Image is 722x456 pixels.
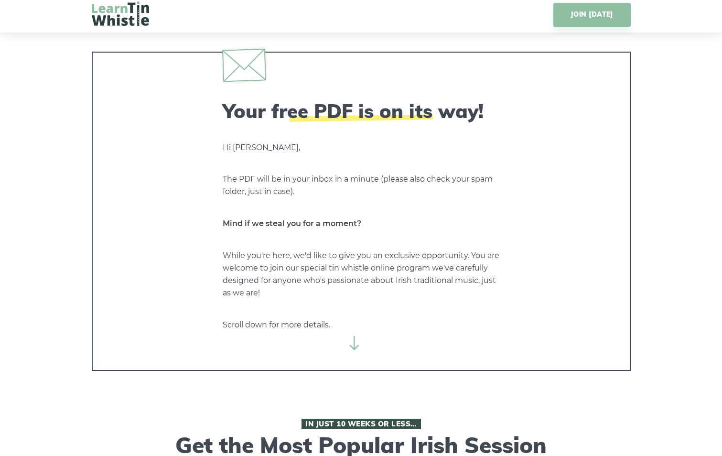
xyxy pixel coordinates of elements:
[92,1,149,26] img: LearnTinWhistle.com
[223,319,500,331] p: Scroll down for more details.
[223,250,500,299] p: While you're here, we'd like to give you an exclusive opportunity. You are welcome to join our sp...
[302,419,421,429] span: In Just 10 Weeks or Less…
[222,48,266,82] img: envelope.svg
[223,99,500,122] h2: Your free PDF is on its way!
[223,141,500,154] p: Hi [PERSON_NAME],
[223,173,500,198] p: The PDF will be in your inbox in a minute (please also check your spam folder, just in case).
[223,219,361,228] strong: Mind if we steal you for a moment?
[553,3,630,27] a: JOIN [DATE]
